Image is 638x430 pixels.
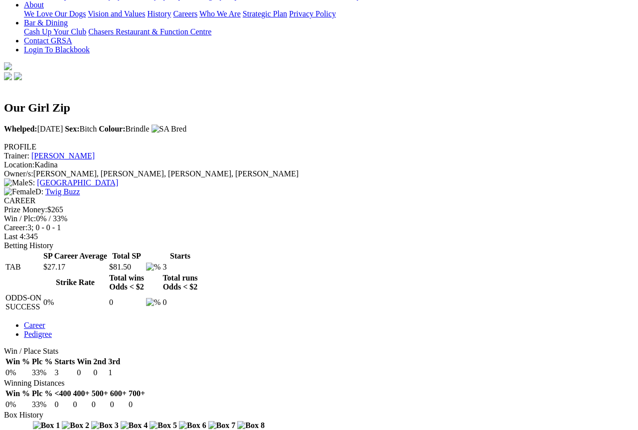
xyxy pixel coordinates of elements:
[4,101,634,115] h2: Our Girl Zip
[4,411,634,420] div: Box History
[243,9,287,18] a: Strategic Plan
[108,368,121,378] td: 1
[31,151,95,160] a: [PERSON_NAME]
[99,125,149,133] span: Brindle
[146,263,160,272] img: %
[4,347,634,356] div: Win / Place Stats
[109,293,145,312] td: 0
[76,368,92,378] td: 0
[24,321,45,329] a: Career
[76,357,92,367] th: Win
[162,293,198,312] td: 0
[73,389,90,399] th: 400+
[43,273,108,292] th: Strike Rate
[24,27,634,36] div: Bar & Dining
[4,187,35,196] img: Female
[147,9,171,18] a: History
[4,187,43,196] span: D:
[31,389,53,399] th: Plc %
[121,421,148,430] img: Box 4
[5,368,30,378] td: 0%
[4,62,12,70] img: logo-grsa-white.png
[4,143,634,151] div: PROFILE
[4,214,634,223] div: 0% / 33%
[54,389,71,399] th: <400
[54,368,75,378] td: 3
[24,36,72,45] a: Contact GRSA
[14,72,22,80] img: twitter.svg
[43,262,108,272] td: $27.17
[237,421,265,430] img: Box 8
[4,232,26,241] span: Last 4:
[65,125,79,133] b: Sex:
[65,125,97,133] span: Bitch
[33,421,60,430] img: Box 1
[54,357,75,367] th: Starts
[24,9,86,18] a: We Love Our Dogs
[146,298,160,307] img: %
[4,223,27,232] span: Career:
[4,223,634,232] div: 3; 0 - 0 - 1
[4,196,634,205] div: CAREER
[4,241,634,250] div: Betting History
[109,251,145,261] th: Total SP
[24,45,90,54] a: Login To Blackbook
[4,379,634,388] div: Winning Distances
[162,251,198,261] th: Starts
[88,9,145,18] a: Vision and Values
[91,400,109,410] td: 0
[150,421,177,430] img: Box 5
[173,9,197,18] a: Careers
[24,9,634,18] div: About
[109,262,145,272] td: $81.50
[199,9,241,18] a: Who We Are
[128,389,146,399] th: 700+
[93,368,107,378] td: 0
[128,400,146,410] td: 0
[45,187,80,196] a: Twig Buzz
[43,251,108,261] th: SP Career Average
[5,262,42,272] td: TAB
[4,178,35,187] span: S:
[4,151,29,160] span: Trainer:
[109,273,145,292] th: Total wins Odds < $2
[289,9,336,18] a: Privacy Policy
[208,421,236,430] img: Box 7
[110,400,127,410] td: 0
[43,293,108,312] td: 0%
[179,421,206,430] img: Box 6
[162,273,198,292] th: Total runs Odds < $2
[4,125,63,133] span: [DATE]
[4,205,634,214] div: $265
[4,205,47,214] span: Prize Money:
[5,357,30,367] th: Win %
[4,169,634,178] div: [PERSON_NAME], [PERSON_NAME], [PERSON_NAME], [PERSON_NAME]
[37,178,118,187] a: [GEOGRAPHIC_DATA]
[24,27,86,36] a: Cash Up Your Club
[4,178,28,187] img: Male
[99,125,125,133] b: Colour:
[24,18,68,27] a: Bar & Dining
[4,169,33,178] span: Owner/s:
[54,400,71,410] td: 0
[4,160,634,169] div: Kadina
[5,400,30,410] td: 0%
[162,262,198,272] td: 3
[4,125,37,133] b: Whelped:
[24,330,52,338] a: Pedigree
[62,421,89,430] img: Box 2
[93,357,107,367] th: 2nd
[73,400,90,410] td: 0
[24,0,44,9] a: About
[88,27,211,36] a: Chasers Restaurant & Function Centre
[5,389,30,399] th: Win %
[31,368,53,378] td: 33%
[152,125,187,134] img: SA Bred
[4,160,34,169] span: Location:
[4,72,12,80] img: facebook.svg
[31,400,53,410] td: 33%
[91,389,109,399] th: 500+
[4,232,634,241] div: 345
[91,421,119,430] img: Box 3
[31,357,53,367] th: Plc %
